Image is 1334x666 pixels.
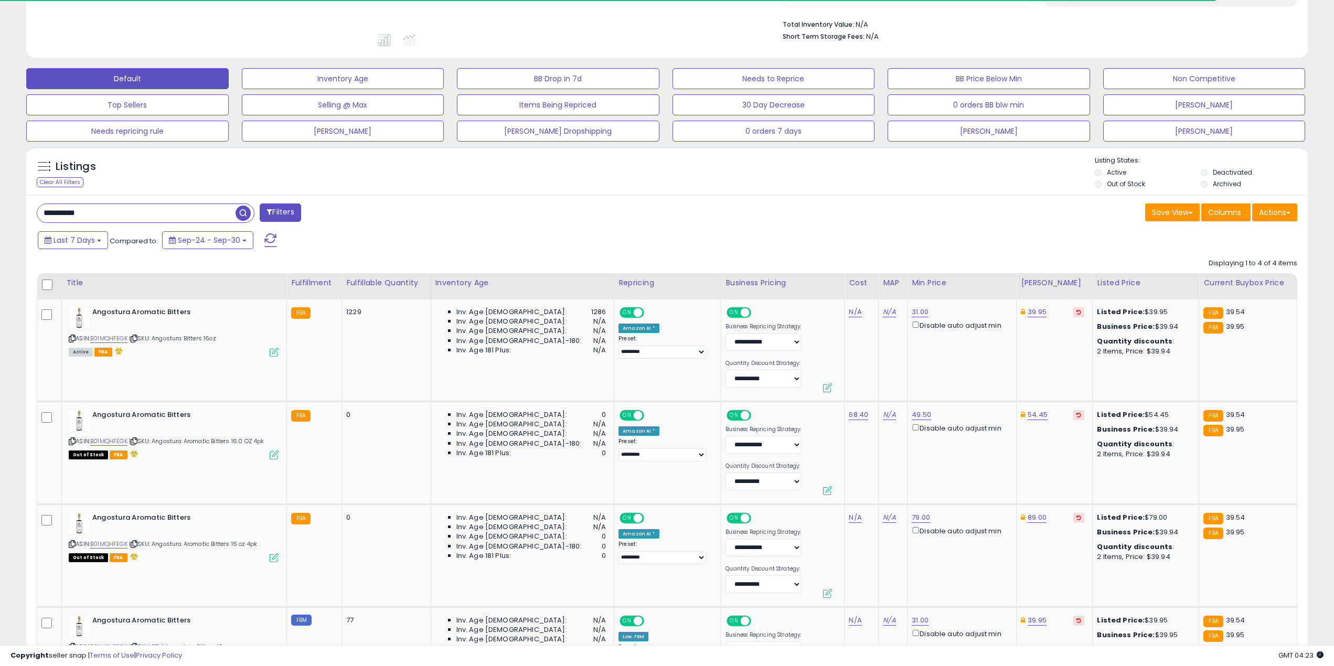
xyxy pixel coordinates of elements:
a: 49.50 [912,410,931,420]
span: 39.54 [1226,615,1245,625]
div: $39.95 [1097,630,1191,640]
img: 41PNNReCwuL._SL40_.jpg [69,410,90,431]
span: 0 [602,542,606,551]
small: FBA [1203,630,1223,642]
div: Current Buybox Price [1203,277,1293,288]
div: Preset: [618,541,713,564]
span: ON [621,514,634,523]
a: 89.00 [1028,512,1047,523]
div: : [1097,542,1191,552]
button: [PERSON_NAME] [1103,94,1306,115]
span: Compared to: [110,236,158,246]
b: Angostura Aromatic Bitters [92,307,220,320]
button: 0 orders BB blw min [888,94,1090,115]
label: Quantity Discount Strategy: [725,565,802,573]
span: All listings currently available for purchase on Amazon [69,348,93,357]
label: Business Repricing Strategy: [725,529,802,536]
div: $39.95 [1097,616,1191,625]
div: Disable auto adjust min [912,319,1008,330]
span: | SKU: Angostura Aromatic Bitters 16.0 OZ 4pk [129,437,264,445]
span: 39.95 [1226,424,1245,434]
strong: Copyright [10,650,49,660]
label: Out of Stock [1107,179,1145,188]
span: OFF [750,514,766,523]
label: Active [1107,168,1126,177]
span: Inv. Age 181 Plus: [456,346,511,355]
span: N/A [593,317,606,326]
a: B01MQHFEGK [90,437,127,446]
span: Inv. Age [DEMOGRAPHIC_DATA]: [456,625,567,635]
span: N/A [593,522,606,532]
span: 1286 [591,307,606,317]
div: Displaying 1 to 4 of 4 items [1209,259,1297,268]
button: BB Price Below Min [888,68,1090,89]
span: N/A [593,616,606,625]
a: N/A [849,615,861,626]
button: Sep-24 - Sep-30 [162,231,253,249]
span: Inv. Age 181 Plus: [456,551,511,561]
i: hazardous material [127,450,138,457]
span: FBA [110,450,127,459]
div: Repricing [618,277,717,288]
p: Listing States: [1095,156,1308,166]
b: Listed Price: [1097,615,1145,625]
span: N/A [593,429,606,438]
small: FBA [1203,513,1223,524]
div: 0 [346,410,422,420]
div: Fulfillable Quantity [346,277,426,288]
span: Inv. Age [DEMOGRAPHIC_DATA]: [456,616,567,625]
button: [PERSON_NAME] [888,121,1090,142]
div: ASIN: [69,410,279,458]
span: ON [621,411,634,420]
b: Quantity discounts [1097,336,1172,346]
small: FBA [1203,410,1223,422]
span: Columns [1208,207,1241,218]
span: N/A [593,439,606,448]
a: N/A [849,307,861,317]
button: BB Drop in 7d [457,68,659,89]
span: OFF [750,411,766,420]
button: [PERSON_NAME] [242,121,444,142]
span: 39.54 [1226,307,1245,317]
span: ON [728,514,741,523]
a: N/A [883,410,895,420]
span: All listings that are currently out of stock and unavailable for purchase on Amazon [69,553,108,562]
small: FBA [1203,307,1223,319]
img: 41PNNReCwuL._SL40_.jpg [69,307,90,328]
span: ON [621,308,634,317]
a: N/A [849,512,861,523]
span: Inv. Age 181 Plus: [456,448,511,458]
span: N/A [593,346,606,355]
span: Inv. Age [DEMOGRAPHIC_DATA]: [456,522,567,532]
b: Business Price: [1097,424,1155,434]
span: OFF [643,617,659,626]
div: Listed Price [1097,277,1194,288]
button: Items Being Repriced [457,94,659,115]
div: $54.45 [1097,410,1191,420]
div: Preset: [618,335,713,359]
span: ON [621,617,634,626]
span: 0 [602,532,606,541]
button: [PERSON_NAME] [1103,121,1306,142]
div: $39.94 [1097,425,1191,434]
div: seller snap | | [10,651,182,661]
label: Business Repricing Strategy: [725,426,802,433]
div: : [1097,439,1191,449]
div: $39.95 [1097,307,1191,317]
a: 79.00 [912,512,930,523]
div: 0 [346,513,422,522]
a: N/A [883,615,895,626]
div: 1229 [346,307,422,317]
span: 39.54 [1226,410,1245,420]
span: N/A [593,420,606,429]
a: N/A [883,307,895,317]
b: Angostura Aromatic Bitters [92,616,220,628]
small: FBA [1203,528,1223,539]
a: B01MQHFEGK [90,334,127,343]
span: Inv. Age [DEMOGRAPHIC_DATA]: [456,513,567,522]
b: Angostura Aromatic Bitters [92,513,220,525]
div: 2 Items, Price: $39.94 [1097,552,1191,562]
span: N/A [593,326,606,336]
div: $79.00 [1097,513,1191,522]
span: ON [728,411,741,420]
